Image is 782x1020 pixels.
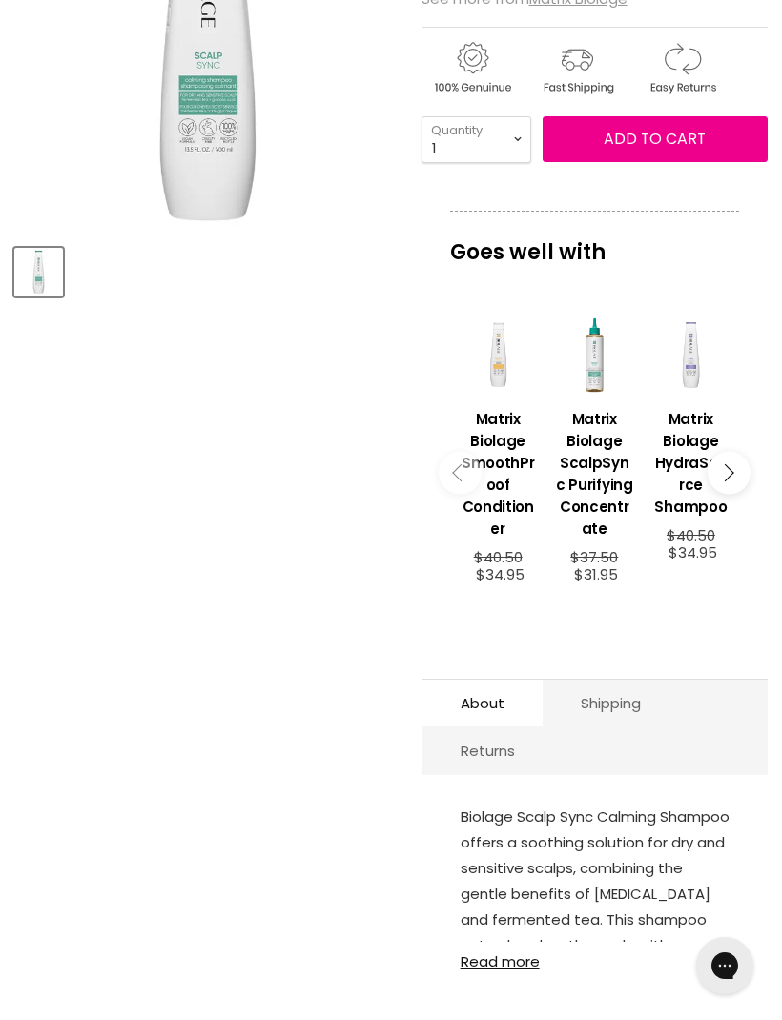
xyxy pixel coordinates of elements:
[556,408,633,540] h3: Matrix Biolage ScalpSync Purifying Concentrate
[574,564,618,584] span: $31.95
[556,394,633,549] a: View product:Matrix Biolage ScalpSync Purifying Concentrate
[669,542,717,562] span: $34.95
[460,394,537,549] a: View product:Matrix Biolage SmoothProof Conditioner
[11,242,405,296] div: Product thumbnails
[14,248,63,296] button: Matrix Biolage ScalpSync Calming Shampoo
[667,525,715,545] span: $40.50
[422,116,531,163] select: Quantity
[543,680,679,726] a: Shipping
[16,250,61,295] img: Matrix Biolage ScalpSync Calming Shampoo
[631,39,732,97] img: returns.gif
[474,547,523,567] span: $40.50
[422,727,553,774] a: Returns
[604,128,706,150] span: Add to cart
[422,39,523,97] img: genuine.gif
[526,39,628,97] img: shipping.gif
[570,547,618,567] span: $37.50
[422,680,543,726] a: About
[543,116,768,162] button: Add to cart
[476,564,525,584] span: $34.95
[652,394,730,527] a: View product:Matrix Biolage HydraSource Shampoo
[687,930,763,1001] iframe: Gorgias live chat messenger
[461,942,730,969] a: Read more
[460,408,537,540] h3: Matrix Biolage SmoothProof Conditioner
[652,408,730,518] h3: Matrix Biolage HydraSource Shampoo
[450,211,739,274] p: Goes well with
